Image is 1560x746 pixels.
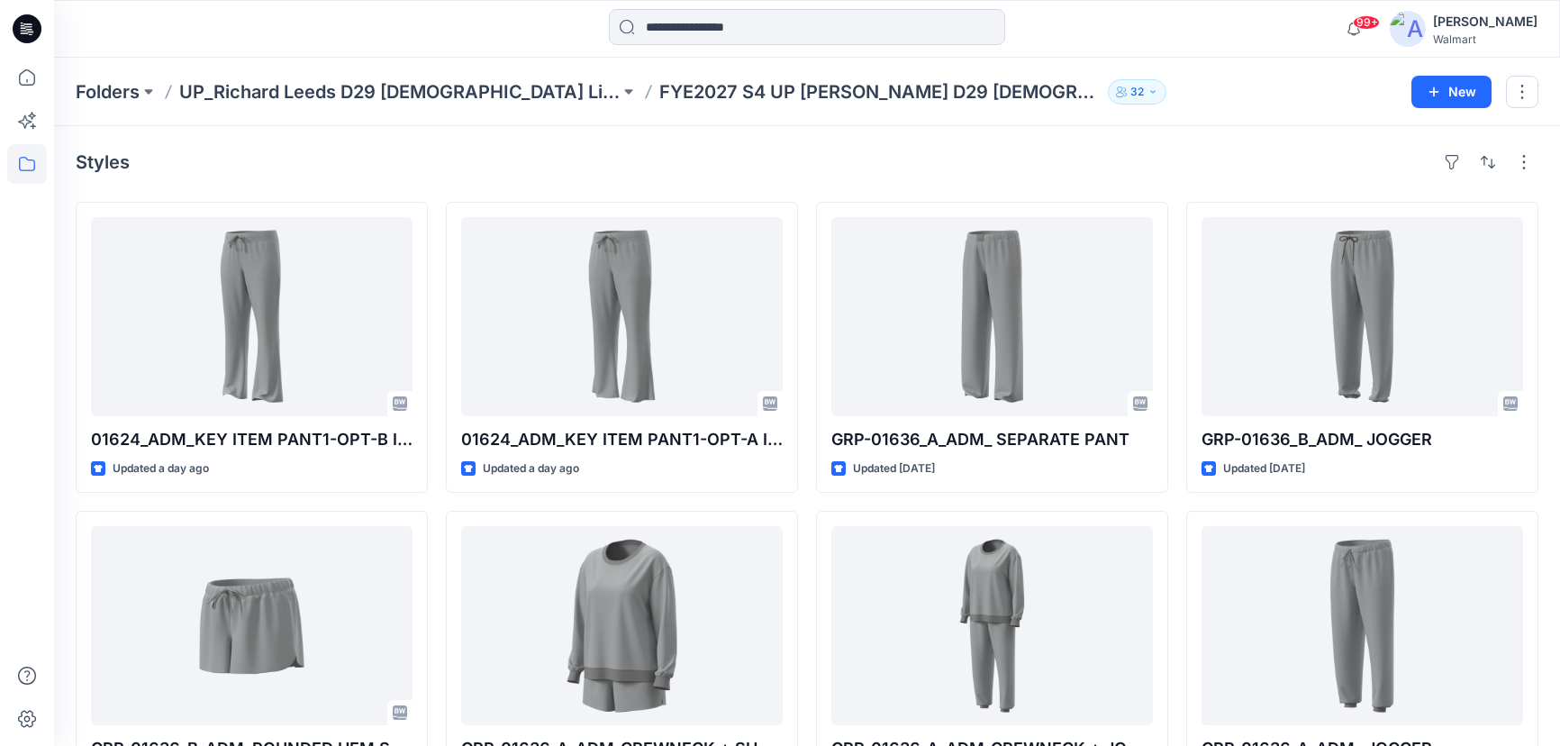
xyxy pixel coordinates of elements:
[91,427,413,452] p: 01624_ADM_KEY ITEM PANT1-OPT-B IN SEAM-29
[1130,82,1144,102] p: 32
[483,459,579,478] p: Updated a day ago
[179,79,620,105] a: UP_Richard Leeds D29 [DEMOGRAPHIC_DATA] License Sleep
[831,427,1153,452] p: GRP-01636_A_ADM_ SEPARATE PANT
[461,526,783,725] a: GRP-01636_A_ADM_CREWNECK + SHORT SET
[1108,79,1166,105] button: 32
[659,79,1100,105] p: FYE2027 S4 UP [PERSON_NAME] D29 [DEMOGRAPHIC_DATA] Sleepwear-license
[1433,32,1537,46] div: Walmart
[1202,217,1523,416] a: GRP-01636_B_ADM_ JOGGER
[113,459,209,478] p: Updated a day ago
[1202,526,1523,725] a: GRP-01636_A_ADM_ JOGGER
[853,459,935,478] p: Updated [DATE]
[831,526,1153,725] a: GRP-01636_A_ADM_CREWNECK + JOGGER SET
[76,79,140,105] a: Folders
[1353,15,1380,30] span: 99+
[76,151,130,173] h4: Styles
[461,217,783,416] a: 01624_ADM_KEY ITEM PANT1-OPT-A IN SEAM-27
[1223,459,1305,478] p: Updated [DATE]
[91,217,413,416] a: 01624_ADM_KEY ITEM PANT1-OPT-B IN SEAM-29
[461,427,783,452] p: 01624_ADM_KEY ITEM PANT1-OPT-A IN SEAM-27
[831,217,1153,416] a: GRP-01636_A_ADM_ SEPARATE PANT
[1202,427,1523,452] p: GRP-01636_B_ADM_ JOGGER
[91,526,413,725] a: GRP-01636_B_ADM_ROUNDED HEM SHORT
[1433,11,1537,32] div: [PERSON_NAME]
[1411,76,1492,108] button: New
[1390,11,1426,47] img: avatar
